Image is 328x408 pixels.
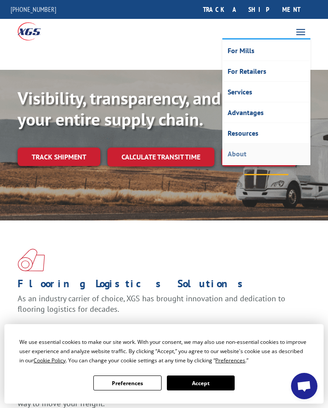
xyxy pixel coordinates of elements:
span: Preferences [215,357,245,364]
button: Preferences [93,376,161,390]
a: Open chat [291,373,317,399]
button: Accept [167,376,235,390]
a: Services [223,82,310,102]
div: We use essential cookies to make our site work. With your consent, we may also use non-essential ... [19,337,308,365]
img: xgs-icon-total-supply-chain-intelligence-red [18,249,45,271]
a: For Retailers [223,61,310,82]
a: Resources [223,123,310,144]
h1: Flooring Logistics Solutions [18,278,304,293]
a: About [223,144,310,164]
span: As an industry carrier of choice, XGS has brought innovation and dedication to flooring logistics... [18,293,285,314]
a: Learn More > [18,322,127,332]
div: Cookie Consent Prompt [4,324,324,404]
a: Calculate transit time [107,148,214,166]
a: Advantages [223,102,310,123]
a: Track shipment [18,148,100,166]
a: [PHONE_NUMBER] [11,5,56,14]
a: XGS ASSISTANT [221,148,297,166]
b: Visibility, transparency, and control for your entire supply chain. [18,87,304,130]
a: For Mills [223,40,310,61]
span: Cookie Policy [33,357,66,364]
